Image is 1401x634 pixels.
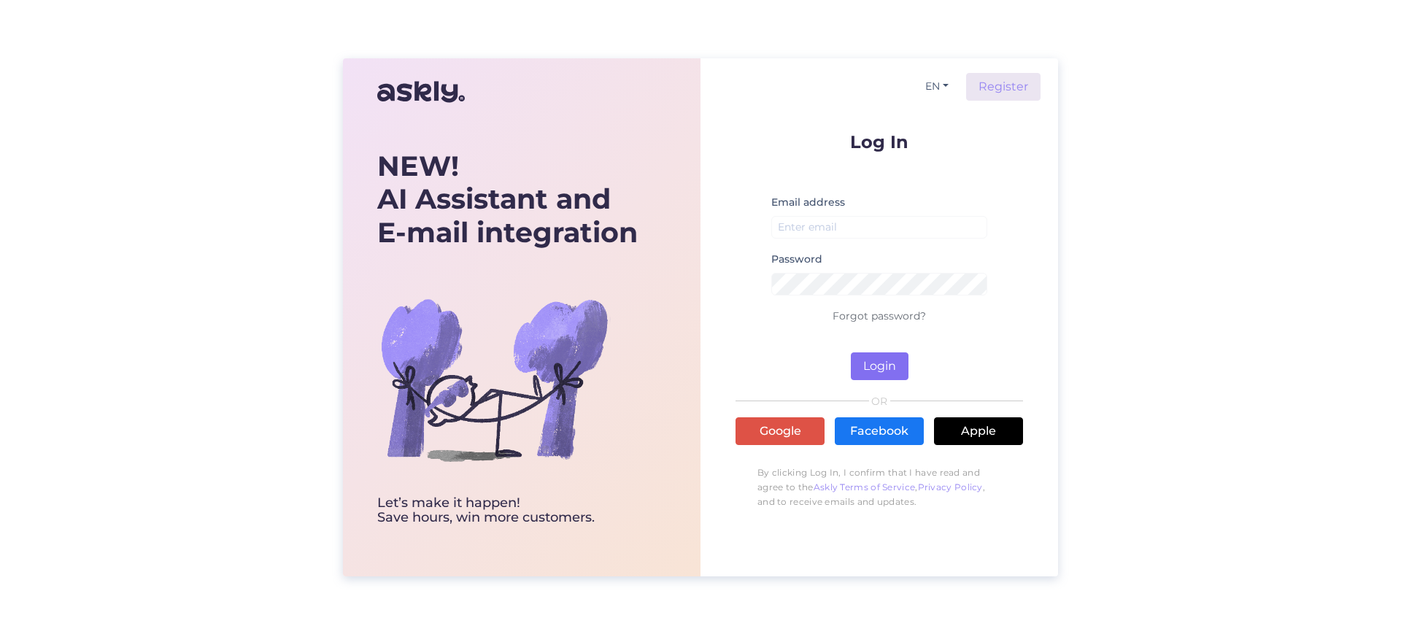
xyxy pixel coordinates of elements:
input: Enter email [771,216,987,239]
span: OR [869,396,890,406]
a: Facebook [835,417,924,445]
a: Register [966,73,1041,101]
img: bg-askly [377,263,611,496]
p: Log In [736,133,1023,151]
div: Let’s make it happen! Save hours, win more customers. [377,496,638,525]
a: Askly Terms of Service [814,482,916,492]
button: EN [919,76,954,97]
button: Login [851,352,908,380]
label: Password [771,252,822,267]
img: Askly [377,74,465,109]
a: Forgot password? [833,309,926,322]
a: Google [736,417,825,445]
a: Apple [934,417,1023,445]
div: AI Assistant and E-mail integration [377,150,638,250]
a: Privacy Policy [918,482,983,492]
b: NEW! [377,149,459,183]
label: Email address [771,195,845,210]
p: By clicking Log In, I confirm that I have read and agree to the , , and to receive emails and upd... [736,458,1023,517]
